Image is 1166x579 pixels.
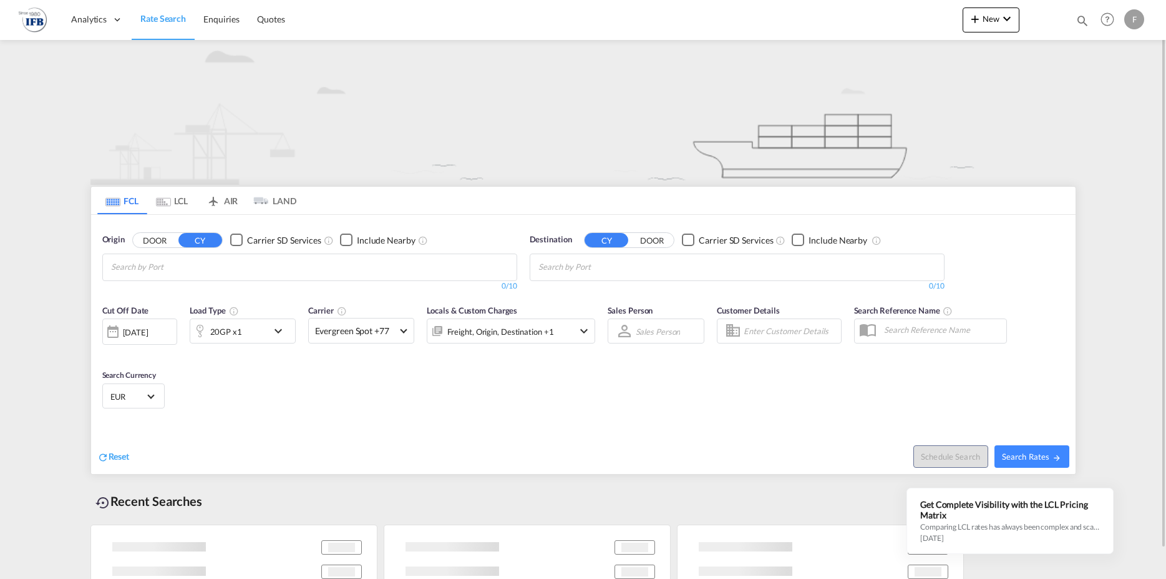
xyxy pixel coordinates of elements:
[324,235,334,245] md-icon: Unchecked: Search for CY (Container Yard) services for all selected carriers.Checked : Search for...
[230,234,321,247] md-checkbox: Checkbox No Ink
[102,281,517,292] div: 0/10
[102,234,125,246] span: Origin
[102,344,112,360] md-datepicker: Select
[913,445,988,468] button: Note: By default Schedule search will only considerorigin ports, destination ports and cut off da...
[809,234,867,247] div: Include Nearby
[271,324,292,339] md-icon: icon-chevron-down
[792,234,867,247] md-checkbox: Checkbox No Ink
[427,305,518,315] span: Locals & Custom Charges
[247,187,297,214] md-tab-item: LAND
[315,325,396,337] span: Evergreen Spot +77
[878,320,1006,339] input: Search Reference Name
[95,495,110,510] md-icon: icon-backup-restore
[1097,9,1124,31] div: Help
[717,305,780,315] span: Customer Details
[110,391,145,402] span: EUR
[538,257,657,277] input: Chips input.
[357,234,415,247] div: Include Nearby
[102,370,157,380] span: Search Currency
[968,11,983,26] md-icon: icon-plus 400-fg
[111,257,230,277] input: Chips input.
[630,233,674,247] button: DOOR
[140,13,186,24] span: Rate Search
[968,14,1014,24] span: New
[97,450,130,464] div: icon-refreshReset
[97,187,297,214] md-pagination-wrapper: Use the left and right arrow keys to navigate between tabs
[109,254,235,277] md-chips-wrap: Chips container with autocompletion. Enter the text area, type text to search, and then use the u...
[634,322,682,340] md-select: Sales Person
[19,6,47,34] img: de31bbe0256b11eebba44b54815f083d.png
[608,305,653,315] span: Sales Person
[190,319,296,344] div: 20GP x1icon-chevron-down
[418,235,428,245] md-icon: Unchecked: Ignores neighbouring ports when fetching rates.Checked : Includes neighbouring ports w...
[97,452,109,463] md-icon: icon-refresh
[133,233,177,247] button: DOOR
[257,14,284,24] span: Quotes
[71,13,107,26] span: Analytics
[447,323,554,340] div: Freight Origin Destination Factory Stuffing
[308,305,347,315] span: Carrier
[190,305,239,315] span: Load Type
[1002,452,1062,462] span: Search Rates
[943,306,953,316] md-icon: Your search will be saved by the below given name
[530,234,572,246] span: Destination
[1076,14,1089,27] md-icon: icon-magnify
[744,322,837,340] input: Enter Customer Details
[123,327,148,338] div: [DATE]
[109,451,130,462] span: Reset
[530,281,945,292] div: 0/10
[1076,14,1089,32] div: icon-magnify
[109,387,158,405] md-select: Select Currency: € EUREuro
[585,233,628,247] button: CY
[537,254,662,277] md-chips-wrap: Chips container with autocompletion. Enter the text area, type text to search, and then use the u...
[1124,9,1144,29] div: F
[775,235,785,245] md-icon: Unchecked: Search for CY (Container Yard) services for all selected carriers.Checked : Search for...
[682,234,773,247] md-checkbox: Checkbox No Ink
[994,445,1069,468] button: Search Ratesicon-arrow-right
[97,187,147,214] md-tab-item: FCL
[91,215,1076,474] div: OriginDOOR CY Checkbox No InkUnchecked: Search for CY (Container Yard) services for all selected ...
[90,487,208,515] div: Recent Searches
[337,306,347,316] md-icon: The selected Trucker/Carrierwill be displayed in the rate results If the rates are from another f...
[206,194,221,203] md-icon: icon-airplane
[1052,453,1061,462] md-icon: icon-arrow-right
[699,234,773,247] div: Carrier SD Services
[247,234,321,247] div: Carrier SD Services
[197,187,247,214] md-tab-item: AIR
[178,233,222,247] button: CY
[102,319,177,345] div: [DATE]
[147,187,197,214] md-tab-item: LCL
[1097,9,1118,30] span: Help
[999,11,1014,26] md-icon: icon-chevron-down
[210,323,242,340] div: 20GP x1
[872,235,882,245] md-icon: Unchecked: Ignores neighbouring ports when fetching rates.Checked : Includes neighbouring ports w...
[427,319,595,344] div: Freight Origin Destination Factory Stuffingicon-chevron-down
[90,40,1076,185] img: new-FCL.png
[963,7,1019,32] button: icon-plus 400-fgNewicon-chevron-down
[229,306,239,316] md-icon: icon-information-outline
[340,234,415,247] md-checkbox: Checkbox No Ink
[102,305,149,315] span: Cut Off Date
[576,324,591,339] md-icon: icon-chevron-down
[203,14,240,24] span: Enquiries
[854,305,953,315] span: Search Reference Name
